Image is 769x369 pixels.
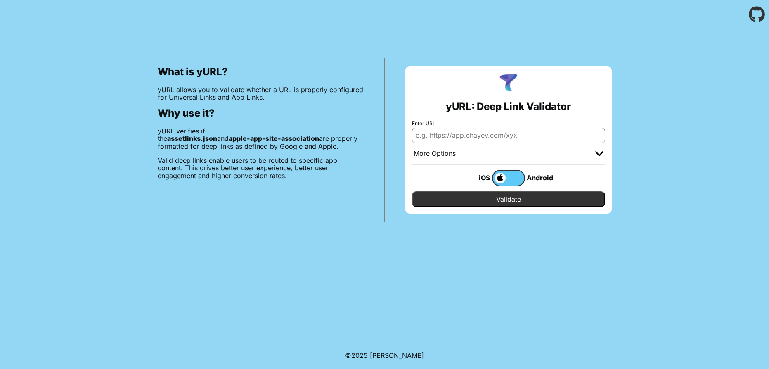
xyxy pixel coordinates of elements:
[158,86,364,101] p: yURL allows you to validate whether a URL is properly configured for Universal Links and App Links.
[167,134,217,143] b: assetlinks.json
[412,191,605,207] input: Validate
[414,150,456,158] div: More Options
[158,127,364,150] p: yURL verifies if the and are properly formatted for deep links as defined by Google and Apple.
[595,151,603,156] img: chevron
[412,128,605,143] input: e.g. https://app.chayev.com/xyx
[525,172,558,183] div: Android
[459,172,492,183] div: iOS
[351,351,368,359] span: 2025
[370,351,424,359] a: Michael Ibragimchayev's Personal Site
[498,73,519,94] img: yURL Logo
[446,101,571,112] h2: yURL: Deep Link Validator
[412,121,605,126] label: Enter URL
[158,107,364,119] h2: Why use it?
[158,66,364,78] h2: What is yURL?
[158,157,364,179] p: Valid deep links enable users to be routed to specific app content. This drives better user exper...
[345,342,424,369] footer: ©
[229,134,319,143] b: apple-app-site-association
